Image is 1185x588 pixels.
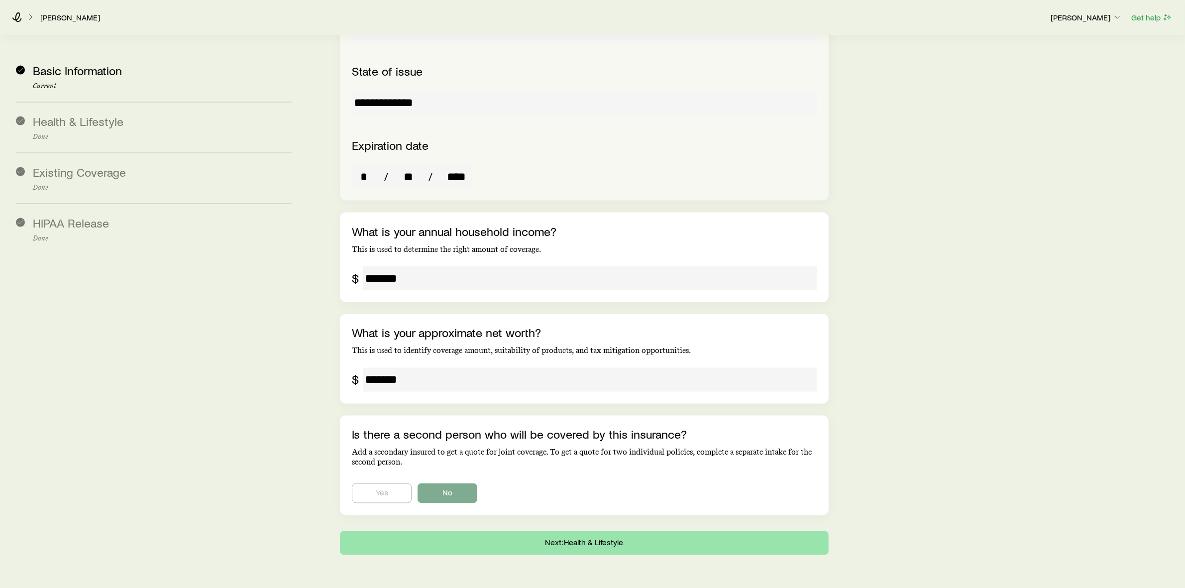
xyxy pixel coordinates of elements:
[33,165,126,179] span: Existing Coverage
[352,326,817,340] p: What is your approximate net worth?
[352,373,359,387] div: $
[1051,12,1122,22] p: [PERSON_NAME]
[352,271,359,285] div: $
[352,448,817,468] p: Add a secondary insured to get a quote for joint coverage. To get a quote for two individual poli...
[33,114,123,128] span: Health & Lifestyle
[418,483,477,503] button: No
[40,13,101,22] a: [PERSON_NAME]
[33,184,292,192] p: Done
[1050,12,1123,24] button: [PERSON_NAME]
[424,170,436,184] span: /
[352,64,423,78] label: State of issue
[33,133,292,141] p: Done
[352,244,817,254] p: This is used to determine the right amount of coverage.
[1131,12,1173,23] button: Get help
[33,216,109,230] span: HIPAA Release
[380,170,392,184] span: /
[352,346,817,356] p: This is used to identify coverage amount, suitability of products, and tax mitigation opportunities.
[352,428,817,442] p: Is there a second person who will be covered by this insurance?
[33,63,122,78] span: Basic Information
[33,235,292,242] p: Done
[352,483,412,503] button: Yes
[352,225,817,238] p: What is your annual household income?
[352,138,429,152] label: Expiration date
[33,82,292,90] p: Current
[340,531,829,555] button: Next: Health & Lifestyle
